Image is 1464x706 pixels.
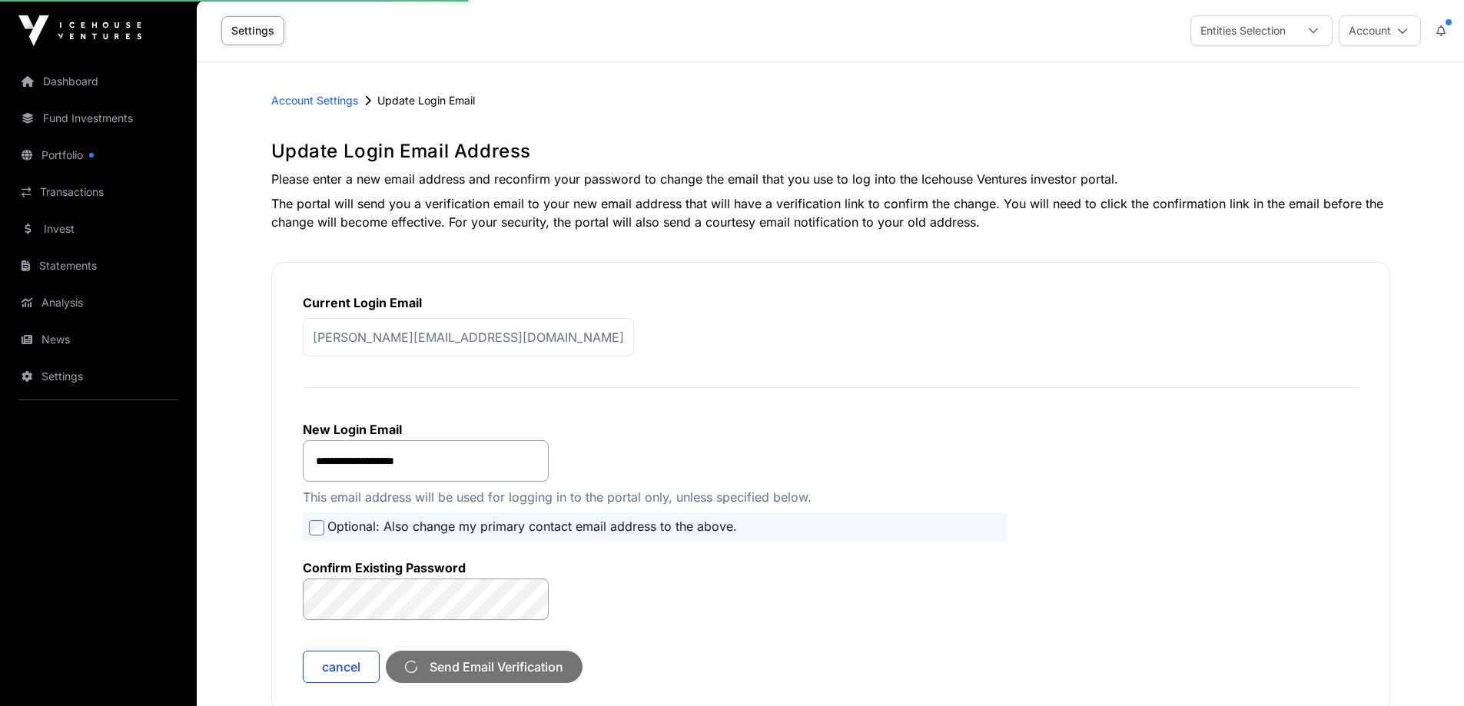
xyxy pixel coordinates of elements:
[1191,16,1295,45] div: Entities Selection
[322,658,360,676] span: cancel
[12,175,184,209] a: Transactions
[303,295,422,310] label: Current Login Email
[12,323,184,356] a: News
[303,422,549,437] label: New Login Email
[303,488,1359,506] p: This email address will be used for logging in to the portal only, unless specified below.
[271,93,358,108] a: Account Settings
[309,520,324,535] input: Optional: Also change my primary contact email address to the above.
[309,519,737,535] label: Optional: Also change my primary contact email address to the above.
[271,170,1390,188] p: Please enter a new email address and reconfirm your password to change the email that you use to ...
[12,249,184,283] a: Statements
[1387,632,1464,706] iframe: Chat Widget
[303,651,380,683] button: cancel
[12,360,184,393] a: Settings
[12,212,184,246] a: Invest
[1339,15,1421,46] button: Account
[377,93,475,108] p: Update Login Email
[303,560,549,575] label: Confirm Existing Password
[12,138,184,172] a: Portfolio
[12,286,184,320] a: Analysis
[18,15,141,46] img: Icehouse Ventures Logo
[303,318,634,356] p: [PERSON_NAME][EMAIL_ADDRESS][DOMAIN_NAME]
[221,16,284,45] a: Settings
[271,139,1390,164] h1: Update Login Email Address
[12,65,184,98] a: Dashboard
[271,194,1390,231] p: The portal will send you a verification email to your new email address that will have a verifica...
[12,101,184,135] a: Fund Investments
[271,94,358,107] span: Account Settings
